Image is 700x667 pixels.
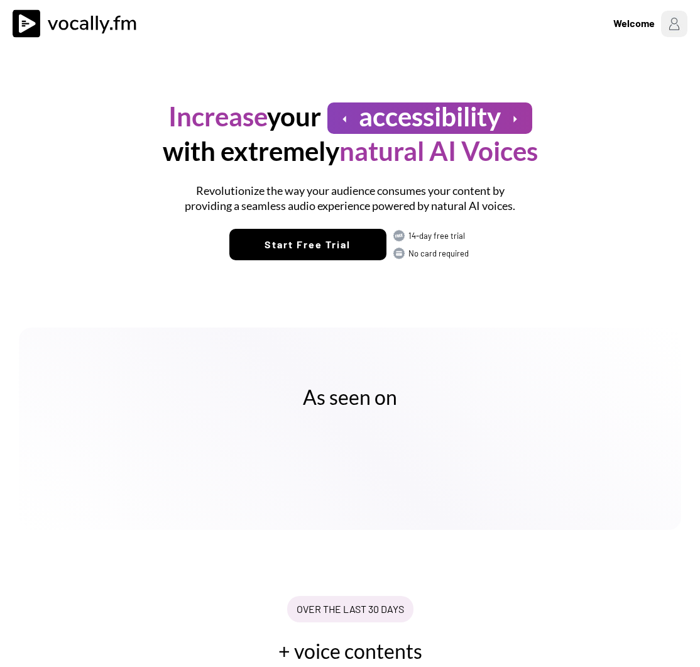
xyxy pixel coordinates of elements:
img: CARD.svg [393,247,405,260]
img: FREE.svg [393,229,405,242]
div: Welcome [613,16,655,31]
h2: As seen on [60,384,640,411]
img: yH5BAEAAAAALAAAAAABAAEAAAIBRAA7 [70,407,177,514]
img: yH5BAEAAAAALAAAAAABAAEAAAIBRAA7 [524,439,631,483]
h2: + voice contents [99,638,601,664]
h1: with extremely [163,134,538,168]
button: arrow_left [337,111,353,127]
img: yH5BAEAAAAALAAAAAABAAEAAAIBRAA7 [221,407,328,514]
img: Profile%20Placeholder.png [661,11,687,37]
div: No card required [408,248,471,259]
img: vocally%20logo.svg [13,9,145,38]
font: Increase [168,101,267,132]
button: arrow_right [507,111,523,127]
h1: accessibility [359,99,501,134]
h1: your [168,99,321,134]
img: yH5BAEAAAAALAAAAAABAAEAAAIBRAA7 [373,407,479,514]
div: OVER THE LAST 30 DAYS [297,602,404,616]
button: Start Free Trial [229,229,386,260]
div: 14-day free trial [408,230,471,241]
font: natural AI Voices [339,135,538,167]
h1: Revolutionize the way your audience consumes your content by providing a seamless audio experienc... [177,184,523,213]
